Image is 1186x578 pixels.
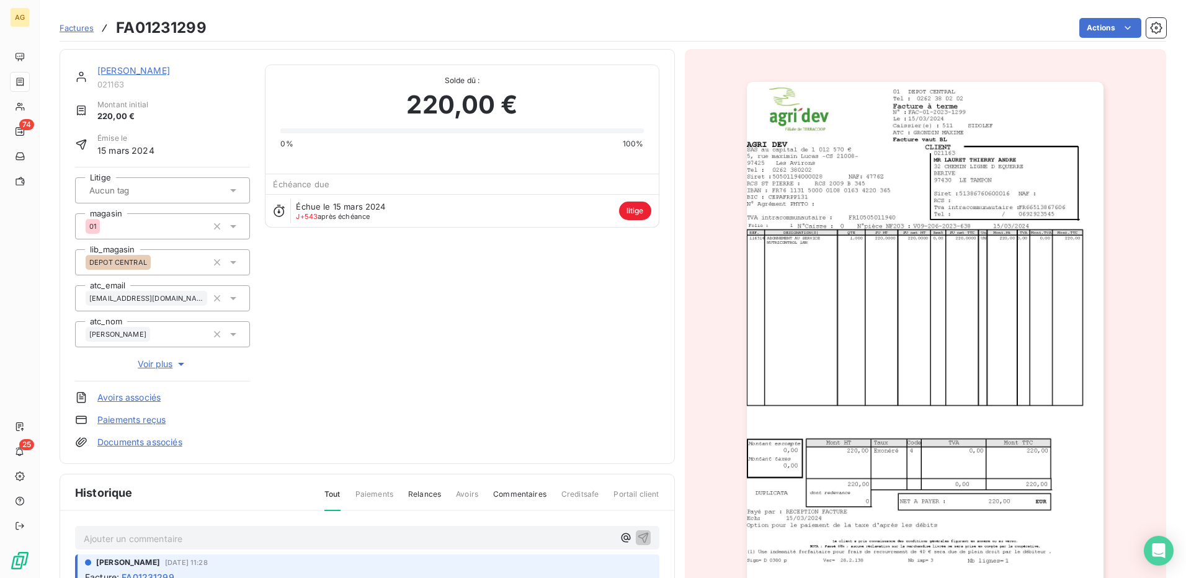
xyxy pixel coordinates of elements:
[89,259,147,266] span: DEPOT CENTRAL
[88,185,163,196] input: Aucun tag
[97,110,148,123] span: 220,00 €
[97,99,148,110] span: Montant initial
[97,79,250,89] span: 021163
[19,439,34,450] span: 25
[280,138,293,149] span: 0%
[97,414,166,426] a: Paiements reçus
[408,489,441,510] span: Relances
[89,331,146,338] span: [PERSON_NAME]
[273,179,329,189] span: Échéance due
[561,489,599,510] span: Creditsafe
[623,138,644,149] span: 100%
[138,358,187,370] span: Voir plus
[296,213,370,220] span: après échéance
[456,489,478,510] span: Avoirs
[116,17,207,39] h3: FA01231299
[406,86,517,123] span: 220,00 €
[75,357,250,371] button: Voir plus
[97,391,161,404] a: Avoirs associés
[89,295,203,302] span: [EMAIL_ADDRESS][DOMAIN_NAME]
[1144,536,1174,566] div: Open Intercom Messenger
[296,212,318,221] span: J+543
[97,144,154,157] span: 15 mars 2024
[613,489,659,510] span: Portail client
[96,557,160,568] span: [PERSON_NAME]
[355,489,393,510] span: Paiements
[296,202,385,211] span: Échue le 15 mars 2024
[10,551,30,571] img: Logo LeanPay
[493,489,546,510] span: Commentaires
[1079,18,1141,38] button: Actions
[165,559,208,566] span: [DATE] 11:28
[619,202,651,220] span: litige
[280,75,643,86] span: Solde dû :
[97,65,170,76] a: [PERSON_NAME]
[19,119,34,130] span: 74
[10,7,30,27] div: AG
[97,436,182,448] a: Documents associés
[97,133,154,144] span: Émise le
[60,22,94,34] a: Factures
[75,484,133,501] span: Historique
[89,223,96,230] span: 01
[324,489,341,511] span: Tout
[60,23,94,33] span: Factures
